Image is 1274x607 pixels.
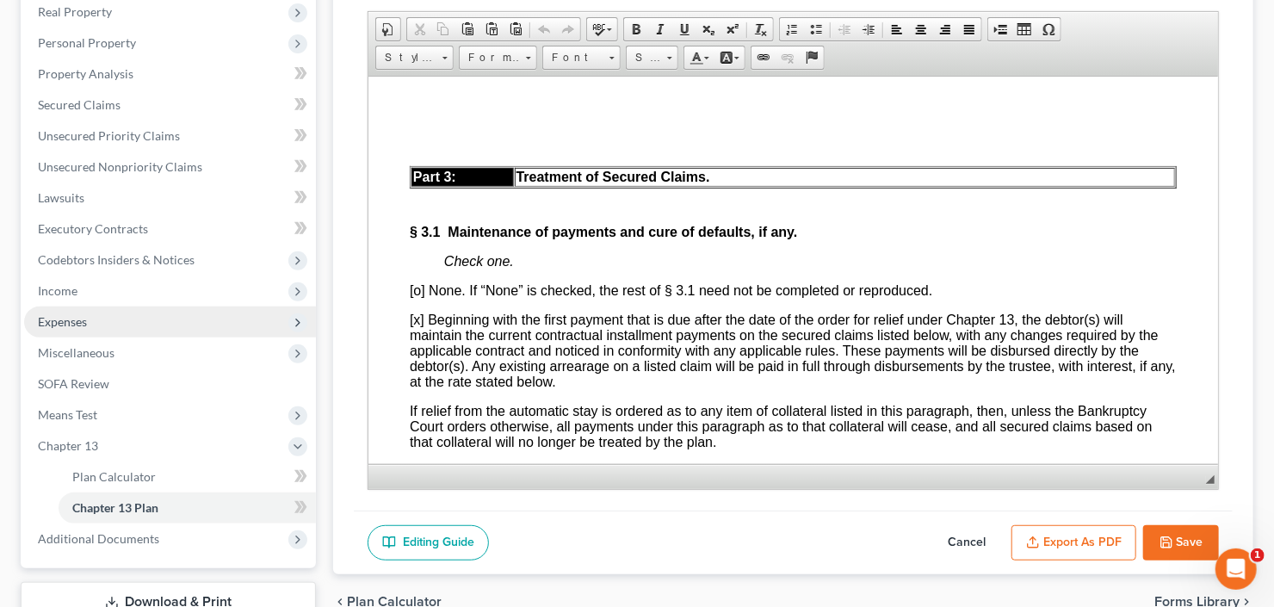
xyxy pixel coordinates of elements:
a: Paste as plain text [479,18,504,40]
a: Background Color [714,46,745,69]
a: Format [459,46,537,70]
button: Cancel [929,525,1005,561]
span: 1 [1251,548,1265,562]
a: Size [626,46,678,70]
a: Align Left [885,18,909,40]
a: Insert Special Character [1036,18,1061,40]
a: Remove Format [749,18,773,40]
span: Secured Claims [38,97,121,112]
a: Align Right [933,18,957,40]
span: Plan Calculator [72,469,156,484]
span: Miscellaneous [38,345,114,360]
span: Unsecured Nonpriority Claims [38,159,202,174]
a: Property Analysis [24,59,316,90]
span: Real Property [38,4,112,19]
iframe: Intercom live chat [1215,548,1257,590]
span: Styles [376,46,436,69]
span: Property Analysis [38,66,133,81]
a: Lawsuits [24,183,316,214]
a: Increase Indent [857,18,881,40]
a: Unlink [776,46,800,69]
a: Table [1012,18,1036,40]
a: Paste from Word [504,18,528,40]
span: Format [460,46,520,69]
a: Bold [624,18,648,40]
a: Italic [648,18,672,40]
a: Underline [672,18,696,40]
span: Codebtors Insiders & Notices [38,252,195,267]
a: Plan Calculator [59,461,316,492]
a: Secured Claims [24,90,316,121]
a: Insert Page Break for Printing [988,18,1012,40]
a: Executory Contracts [24,214,316,245]
a: Redo [556,18,580,40]
a: Subscript [696,18,720,40]
span: Font [543,46,603,69]
a: Decrease Indent [832,18,857,40]
iframe: Rich Text Editor, document-ckeditor [368,77,1218,464]
a: Unsecured Nonpriority Claims [24,152,316,183]
span: Additional Documents [38,531,159,546]
button: Save [1143,525,1219,561]
a: Spell Checker [587,18,617,40]
a: Insert/Remove Bulleted List [804,18,828,40]
span: Chapter 13 [38,438,98,453]
span: Resize [1206,475,1215,484]
span: Expenses [38,314,87,329]
a: Link [751,46,776,69]
a: Insert/Remove Numbered List [780,18,804,40]
span: Means Test [38,407,97,422]
a: Font [542,46,621,70]
a: Center [909,18,933,40]
span: Chapter 13 Plan [72,500,158,515]
a: Editing Guide [368,525,489,561]
a: SOFA Review [24,369,316,400]
a: Copy [431,18,455,40]
a: Chapter 13 Plan [59,492,316,523]
span: Executory Contracts [38,221,148,236]
a: Anchor [800,46,824,69]
span: Size [627,46,661,69]
button: Export as PDF [1011,525,1136,561]
span: Income [38,283,77,298]
span: SOFA Review [38,376,109,391]
span: Unsecured Priority Claims [38,128,180,143]
a: Cut [407,18,431,40]
a: Document Properties [376,18,400,40]
a: Undo [532,18,556,40]
a: Superscript [720,18,745,40]
a: Text Color [684,46,714,69]
a: Justify [957,18,981,40]
a: Unsecured Priority Claims [24,121,316,152]
span: Personal Property [38,35,136,50]
span: Lawsuits [38,190,84,205]
a: Paste [455,18,479,40]
a: Styles [375,46,454,70]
